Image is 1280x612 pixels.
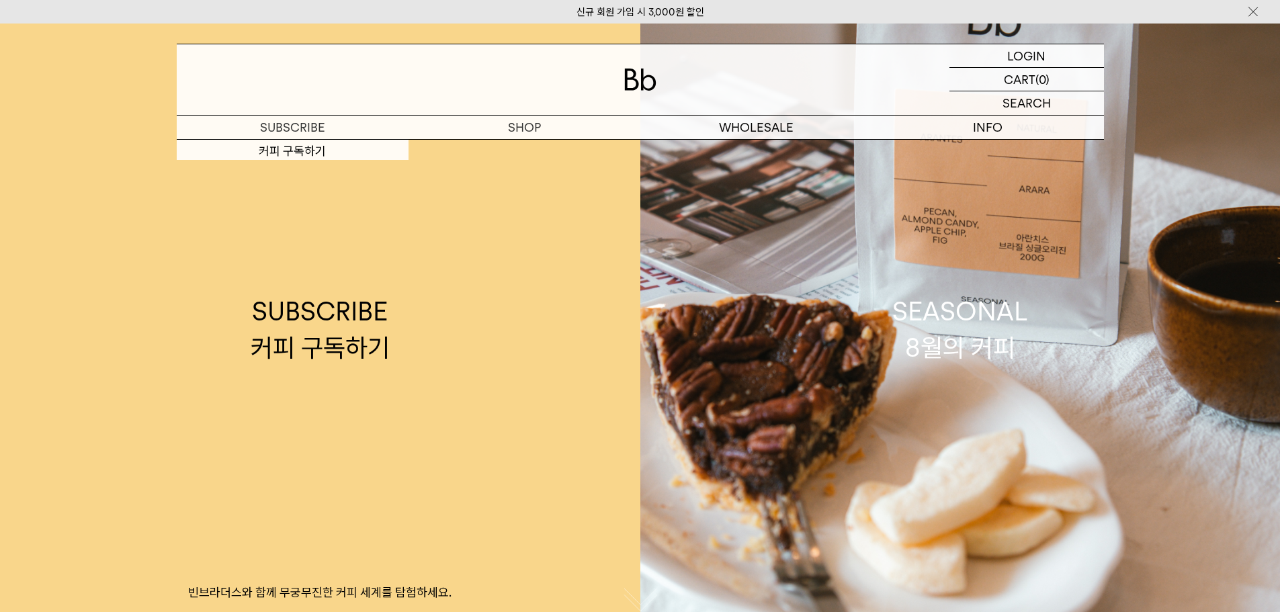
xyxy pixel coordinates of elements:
a: SUBSCRIBE [177,116,409,139]
a: LOGIN [949,44,1104,68]
p: CART [1004,68,1035,91]
p: WHOLESALE [640,116,872,139]
div: SUBSCRIBE 커피 구독하기 [251,294,390,365]
p: SEARCH [1002,91,1051,115]
p: INFO [872,116,1104,139]
a: CART (0) [949,68,1104,91]
div: SEASONAL 8월의 커피 [892,294,1028,365]
a: 신규 회원 가입 시 3,000원 할인 [577,6,704,18]
a: 커피 구독하기 [177,140,409,163]
img: 로고 [624,69,656,91]
p: (0) [1035,68,1050,91]
a: SHOP [409,116,640,139]
p: LOGIN [1007,44,1046,67]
